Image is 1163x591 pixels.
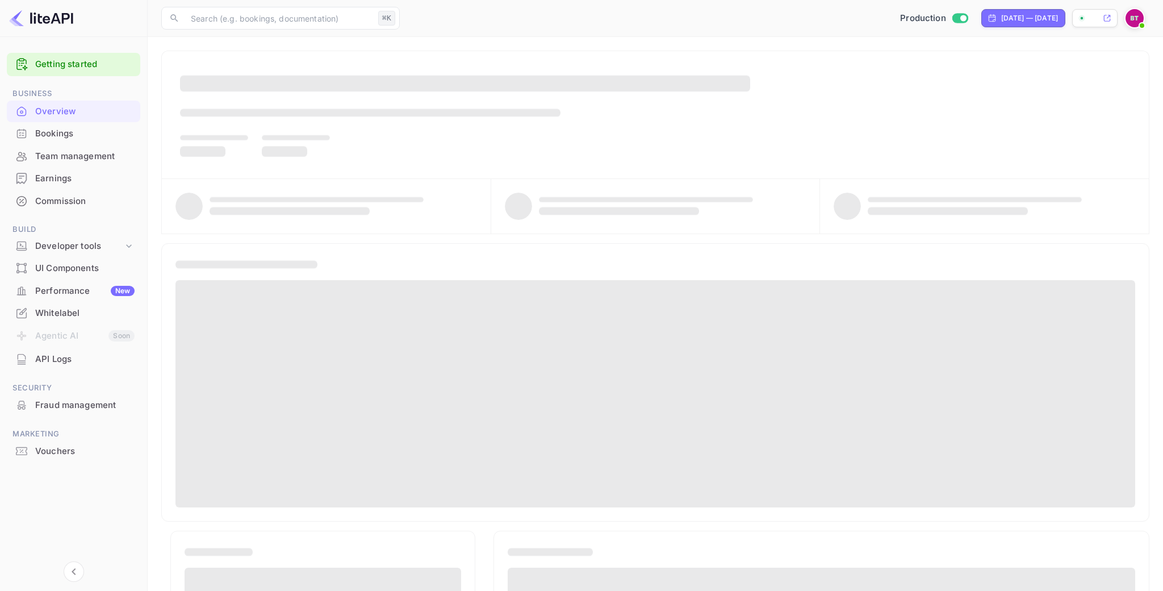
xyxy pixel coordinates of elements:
a: Bookings [7,123,140,144]
div: Performance [35,285,135,298]
div: [DATE] — [DATE] [1001,13,1058,23]
a: Fraud management [7,394,140,415]
a: Earnings [7,168,140,189]
a: UI Components [7,257,140,278]
button: Collapse navigation [64,561,84,582]
a: Vouchers [7,440,140,461]
div: Fraud management [35,399,135,412]
div: Developer tools [7,236,140,256]
div: Click to change the date range period [981,9,1065,27]
div: Fraud management [7,394,140,417]
div: Team management [35,150,135,163]
div: Bookings [7,123,140,145]
img: LiteAPI logo [9,9,73,27]
div: Bookings [35,127,135,140]
a: Team management [7,145,140,167]
span: Marketing [7,428,140,440]
span: Build [7,223,140,236]
div: Commission [7,190,140,213]
div: Earnings [35,172,135,185]
div: Vouchers [7,440,140,463]
input: Search (e.g. bookings, documentation) [184,7,374,30]
span: Production [900,12,946,25]
div: Whitelabel [7,302,140,324]
a: Getting started [35,58,135,71]
div: Getting started [7,53,140,76]
a: PerformanceNew [7,280,140,301]
div: UI Components [7,257,140,280]
span: Security [7,382,140,394]
div: UI Components [35,262,135,275]
a: Overview [7,101,140,122]
div: API Logs [7,348,140,371]
a: Commission [7,190,140,211]
div: Whitelabel [35,307,135,320]
span: Business [7,88,140,100]
div: Overview [35,105,135,118]
a: Whitelabel [7,302,140,323]
div: ⌘K [378,11,395,26]
div: PerformanceNew [7,280,140,302]
div: Developer tools [35,240,123,253]
div: New [111,286,135,296]
div: Vouchers [35,445,135,458]
div: Earnings [7,168,140,190]
div: Overview [7,101,140,123]
div: API Logs [35,353,135,366]
div: Commission [35,195,135,208]
img: Bookaweb Team [1126,9,1144,27]
div: Team management [7,145,140,168]
a: API Logs [7,348,140,369]
div: Switch to Sandbox mode [896,12,972,25]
